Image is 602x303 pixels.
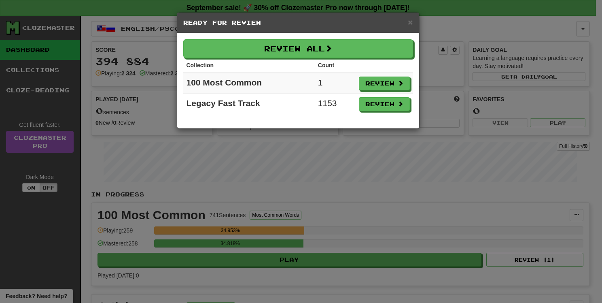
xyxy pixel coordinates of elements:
th: Collection [183,58,315,73]
td: Legacy Fast Track [183,94,315,115]
button: Review [359,77,410,90]
button: Review [359,97,410,111]
button: Review All [183,39,413,58]
h5: Ready for Review [183,19,413,27]
td: 1153 [315,94,356,115]
button: Close [408,18,413,26]
td: 1 [315,73,356,94]
th: Count [315,58,356,73]
td: 100 Most Common [183,73,315,94]
span: × [408,17,413,27]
